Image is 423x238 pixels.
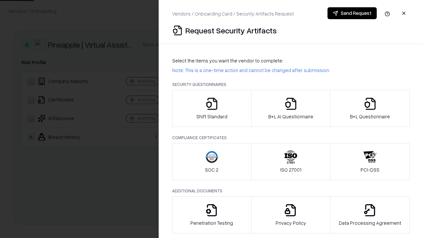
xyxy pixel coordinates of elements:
p: Additional Documents [172,188,410,194]
button: Send Request [327,7,377,19]
p: Data Processing Agreement [339,219,401,226]
p: ISO 27001 [280,166,301,173]
button: Data Processing Agreement [330,196,410,233]
button: B+L Questionnaire [330,90,410,127]
p: Compliance Certificates [172,135,410,140]
p: Penetration Testing [190,219,233,226]
button: SOC 2 [172,143,251,180]
button: Penetration Testing [172,196,251,233]
p: Request Security Artifacts [185,25,277,36]
button: B+L AI Questionnaire [251,90,331,127]
p: Shift Standard [196,113,227,120]
button: PCI-DSS [330,143,410,180]
p: B+L AI Questionnaire [268,113,313,120]
p: B+L Questionnaire [350,113,390,120]
p: Privacy Policy [276,219,306,226]
p: Vendors / Onboarding Card / Security Artifacts Request [172,10,294,17]
p: Note: This is a one-time action and cannot be changed after submission. [172,67,410,74]
button: Privacy Policy [251,196,331,233]
p: Security Questionnaires [172,82,410,87]
p: PCI-DSS [361,166,379,173]
button: Shift Standard [172,90,251,127]
button: ISO 27001 [251,143,331,180]
p: SOC 2 [205,166,218,173]
p: Select the items you want the vendor to complete: [172,57,410,64]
